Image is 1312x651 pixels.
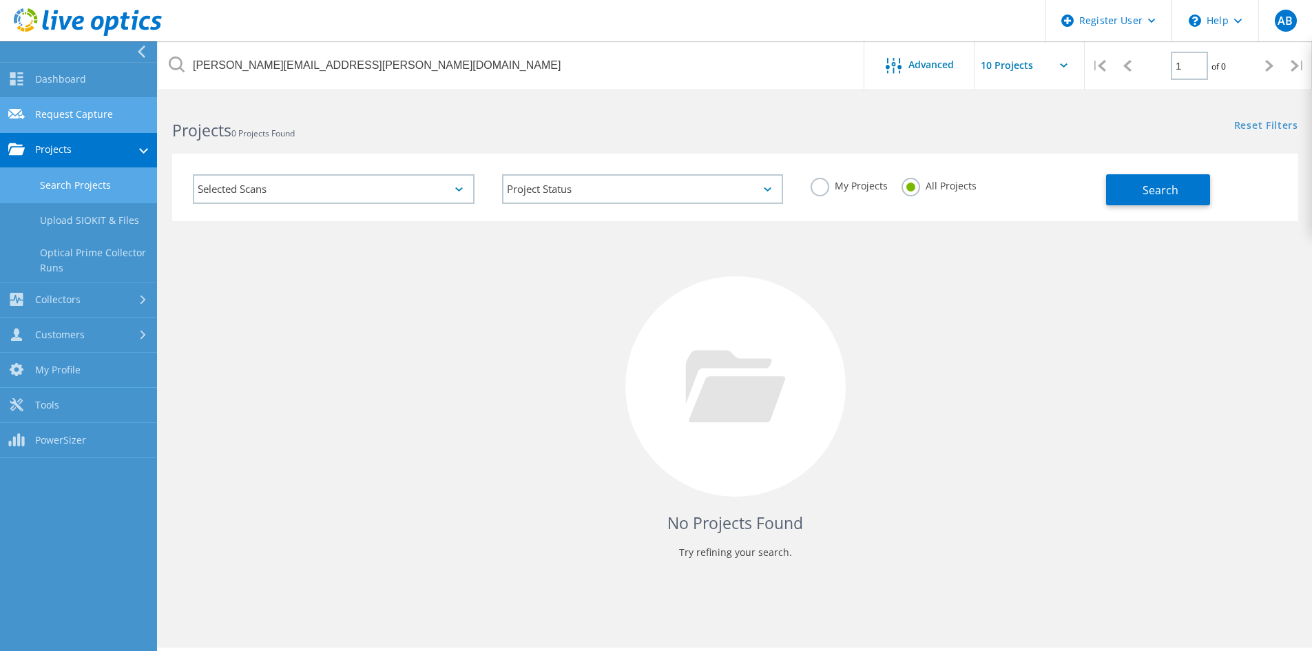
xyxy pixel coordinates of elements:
[172,119,231,141] b: Projects
[1143,183,1178,198] span: Search
[1234,121,1298,132] a: Reset Filters
[502,174,784,204] div: Project Status
[811,178,888,191] label: My Projects
[1278,15,1293,26] span: AB
[902,178,977,191] label: All Projects
[1211,61,1226,72] span: of 0
[1085,41,1113,90] div: |
[1189,14,1201,27] svg: \n
[14,29,162,39] a: Live Optics Dashboard
[1106,174,1210,205] button: Search
[186,541,1284,564] p: Try refining your search.
[231,127,295,139] span: 0 Projects Found
[908,60,954,70] span: Advanced
[1284,41,1312,90] div: |
[158,41,865,90] input: Search projects by name, owner, ID, company, etc
[186,512,1284,535] h4: No Projects Found
[193,174,475,204] div: Selected Scans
